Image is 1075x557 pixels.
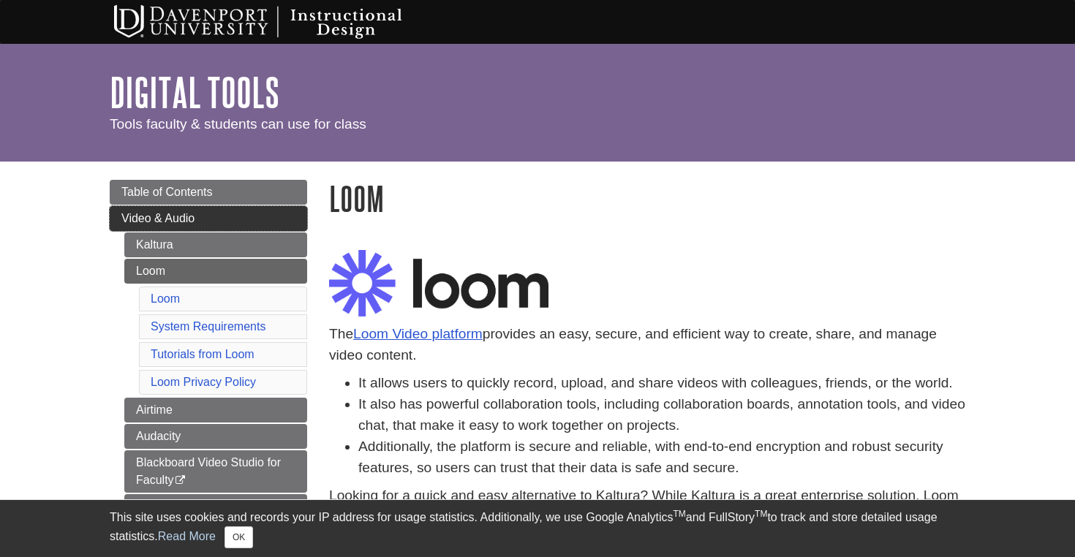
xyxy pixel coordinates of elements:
[673,509,685,519] sup: TM
[124,232,307,257] a: Kaltura
[329,324,965,366] p: The provides an easy, secure, and efficient way to create, share, and manage video content.
[151,320,265,333] a: System Requirements
[110,206,307,231] a: Video & Audio
[174,476,186,485] i: This link opens in a new window
[121,212,195,224] span: Video & Audio
[124,259,307,284] a: Loom
[329,180,965,217] h1: Loom
[358,373,965,394] li: It allows users to quickly record, upload, and share videos with colleagues, friends, or the world.
[225,526,253,548] button: Close
[102,4,453,40] img: Davenport University Instructional Design
[329,250,548,317] img: loom logo
[124,424,307,449] a: Audacity
[353,326,483,341] a: Loom Video platform
[358,394,965,436] li: It also has powerful collaboration tools, including collaboration boards, annotation tools, and v...
[121,186,213,198] span: Table of Contents
[358,436,965,479] li: Additionally, the platform is secure and reliable, with end-to-end encryption and robust security...
[124,398,307,423] a: Airtime
[110,116,366,132] span: Tools faculty & students can use for class
[124,494,307,537] a: Blackboard Video Studio for Students
[110,180,307,205] a: Table of Contents
[110,509,965,548] div: This site uses cookies and records your IP address for usage statistics. Additionally, we use Goo...
[124,450,307,493] a: Blackboard Video Studio for Faculty
[151,376,256,388] a: Loom Privacy Policy
[151,292,180,305] a: Loom
[110,69,279,115] a: Digital Tools
[755,509,767,519] sup: TM
[158,530,216,542] a: Read More
[151,348,254,360] a: Tutorials from Loom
